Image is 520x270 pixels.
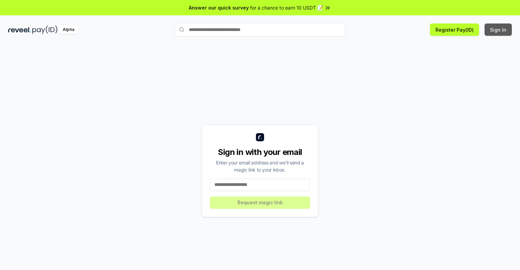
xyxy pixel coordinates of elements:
[250,4,323,11] span: for a chance to earn 10 USDT 📝
[430,23,479,36] button: Register Pay(ID)
[8,26,31,34] img: reveel_dark
[32,26,58,34] img: pay_id
[485,23,512,36] button: Sign In
[189,4,249,11] span: Answer our quick survey
[256,133,264,141] img: logo_small
[210,147,310,158] div: Sign in with your email
[59,26,78,34] div: Alpha
[210,159,310,173] div: Enter your email address and we’ll send a magic link to your inbox.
